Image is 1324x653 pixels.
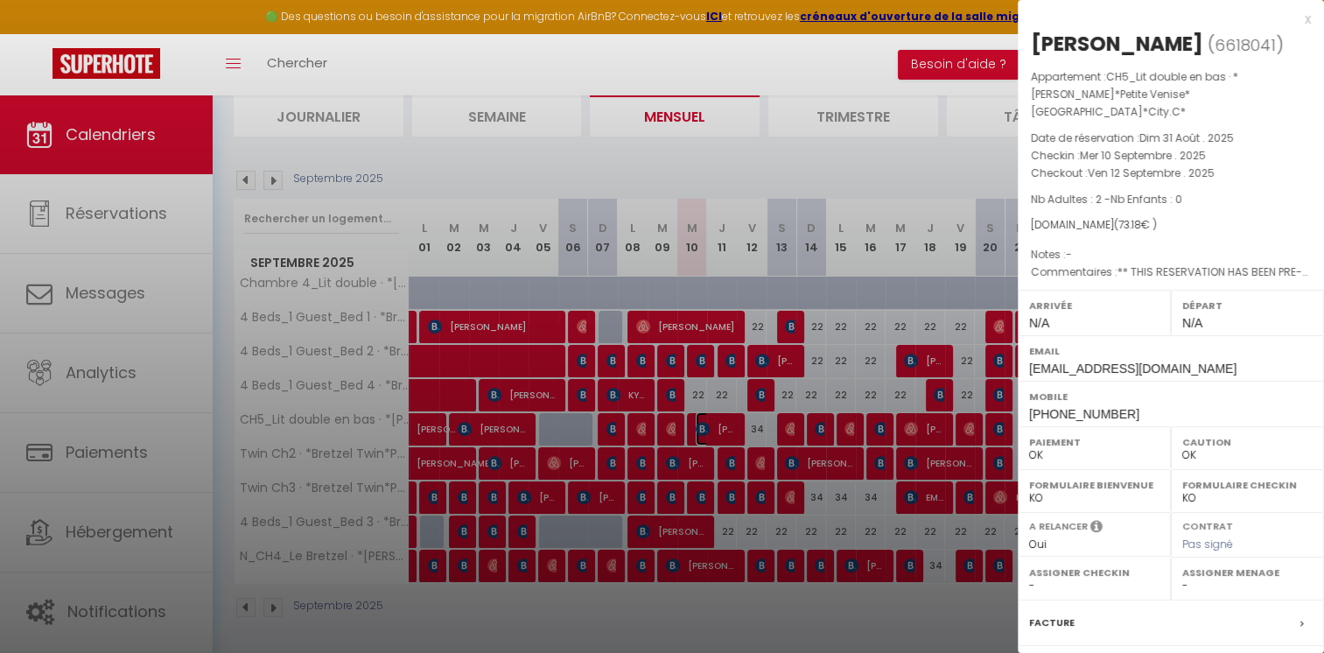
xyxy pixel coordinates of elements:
label: Départ [1182,297,1313,314]
span: - [1066,247,1072,262]
span: 73.18 [1118,217,1141,232]
p: Checkout : [1031,165,1311,182]
span: CH5_Lit double en bas · *[PERSON_NAME]*Petite Venise*[GEOGRAPHIC_DATA]*City.C* [1031,69,1238,119]
span: 6618041 [1215,34,1276,56]
div: x [1018,9,1311,30]
label: Formulaire Checkin [1182,476,1313,494]
p: Checkin : [1031,147,1311,165]
label: Paiement [1029,433,1159,451]
p: Date de réservation : [1031,130,1311,147]
label: Arrivée [1029,297,1159,314]
button: Ouvrir le widget de chat LiveChat [14,7,67,60]
p: Notes : [1031,246,1311,263]
label: Formulaire Bienvenue [1029,476,1159,494]
label: Email [1029,342,1313,360]
label: A relancer [1029,519,1088,534]
i: Sélectionner OUI si vous souhaiter envoyer les séquences de messages post-checkout [1090,519,1103,538]
div: [PERSON_NAME] [1031,30,1203,58]
span: Nb Adultes : 2 - [1031,192,1182,207]
label: Facture [1029,614,1075,632]
label: Mobile [1029,388,1313,405]
span: Dim 31 Août . 2025 [1139,130,1234,145]
span: Nb Enfants : 0 [1110,192,1182,207]
label: Contrat [1182,519,1233,530]
div: [DOMAIN_NAME] [1031,217,1311,234]
span: ( ) [1208,32,1284,57]
p: Commentaires : [1031,263,1311,281]
label: Assigner Menage [1182,564,1313,581]
p: Appartement : [1031,68,1311,121]
span: N/A [1182,316,1202,330]
span: N/A [1029,316,1049,330]
label: Caution [1182,433,1313,451]
span: Ven 12 Septembre . 2025 [1088,165,1215,180]
span: [PHONE_NUMBER] [1029,407,1139,421]
span: Mer 10 Septembre . 2025 [1080,148,1206,163]
label: Assigner Checkin [1029,564,1159,581]
span: ( € ) [1114,217,1157,232]
span: Pas signé [1182,537,1233,551]
span: [EMAIL_ADDRESS][DOMAIN_NAME] [1029,362,1236,376]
